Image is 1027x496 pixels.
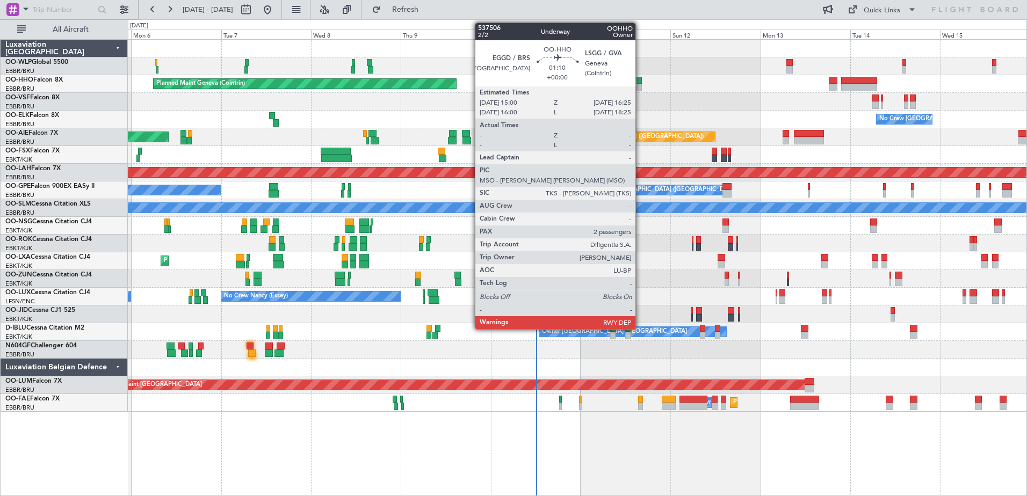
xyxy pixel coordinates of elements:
[5,404,34,412] a: EBBR/BRU
[5,148,60,154] a: OO-FSXFalcon 7X
[5,120,34,128] a: EBBR/BRU
[5,165,31,172] span: OO-LAH
[5,67,34,75] a: EBBR/BRU
[850,30,940,39] div: Tue 14
[5,272,92,278] a: OO-ZUNCessna Citation CJ4
[5,254,31,260] span: OO-LXA
[130,21,148,31] div: [DATE]
[164,253,289,269] div: Planned Maint Kortrijk-[GEOGRAPHIC_DATA]
[12,21,117,38] button: All Aircraft
[28,26,113,33] span: All Aircraft
[383,6,428,13] span: Refresh
[131,30,221,39] div: Mon 6
[5,183,31,189] span: OO-GPE
[491,30,581,39] div: Fri 10
[5,342,77,349] a: N604GFChallenger 604
[5,218,92,225] a: OO-NSGCessna Citation CJ4
[5,351,34,359] a: EBBR/BRU
[224,288,288,304] div: No Crew Nancy (Essey)
[542,324,687,340] div: Owner [GEOGRAPHIC_DATA]-[GEOGRAPHIC_DATA]
[5,112,30,119] span: OO-ELK
[864,5,900,16] div: Quick Links
[5,378,32,384] span: OO-LUM
[5,148,30,154] span: OO-FSX
[367,1,431,18] button: Refresh
[5,59,32,65] span: OO-WLP
[5,333,32,341] a: EBKT/KJK
[5,254,90,260] a: OO-LXACessna Citation CJ4
[5,130,28,136] span: OO-AIE
[156,76,245,92] div: Planned Maint Geneva (Cointrin)
[5,156,32,164] a: EBKT/KJK
[5,94,60,101] a: OO-VSFFalcon 8X
[5,386,34,394] a: EBBR/BRU
[5,262,32,270] a: EBKT/KJK
[761,30,850,39] div: Mon 13
[5,315,32,323] a: EBKT/KJK
[5,130,58,136] a: OO-AIEFalcon 7X
[5,77,33,83] span: OO-HHO
[5,94,30,101] span: OO-VSF
[5,112,59,119] a: OO-ELKFalcon 8X
[5,201,91,207] a: OO-SLMCessna Citation XLS
[581,30,670,39] div: Sat 11
[5,280,32,288] a: EBKT/KJK
[670,30,760,39] div: Sun 12
[183,5,233,14] span: [DATE] - [DATE]
[733,395,827,411] div: Planned Maint Melsbroek Air Base
[5,378,62,384] a: OO-LUMFalcon 7X
[311,30,401,39] div: Wed 8
[5,236,32,243] span: OO-ROK
[401,30,490,39] div: Thu 9
[5,183,95,189] a: OO-GPEFalcon 900EX EASy II
[5,289,90,296] a: OO-LUXCessna Citation CJ4
[5,307,75,313] a: OO-JIDCessna CJ1 525
[221,30,311,39] div: Tue 7
[842,1,922,18] button: Quick Links
[33,2,95,18] input: Trip Number
[5,244,32,252] a: EBKT/KJK
[5,236,92,243] a: OO-ROKCessna Citation CJ4
[5,85,34,93] a: EBBR/BRU
[5,325,84,331] a: D-IBLUCessna Citation M2
[5,396,30,402] span: OO-FAE
[5,227,32,235] a: EBKT/KJK
[5,396,60,402] a: OO-FAEFalcon 7X
[5,165,61,172] a: OO-LAHFalcon 7X
[534,129,704,145] div: Planned Maint [GEOGRAPHIC_DATA] ([GEOGRAPHIC_DATA])
[5,342,31,349] span: N604GF
[5,201,31,207] span: OO-SLM
[5,59,68,65] a: OO-WLPGlobal 5500
[5,289,31,296] span: OO-LUX
[5,173,34,181] a: EBBR/BRU
[5,307,28,313] span: OO-JID
[107,377,202,393] div: AOG Maint [GEOGRAPHIC_DATA]
[5,272,32,278] span: OO-ZUN
[5,103,34,111] a: EBBR/BRU
[5,325,26,331] span: D-IBLU
[5,218,32,225] span: OO-NSG
[5,209,34,217] a: EBBR/BRU
[583,182,763,198] div: No Crew [GEOGRAPHIC_DATA] ([GEOGRAPHIC_DATA] National)
[5,191,34,199] a: EBBR/BRU
[5,77,63,83] a: OO-HHOFalcon 8X
[5,138,34,146] a: EBBR/BRU
[5,297,35,305] a: LFSN/ENC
